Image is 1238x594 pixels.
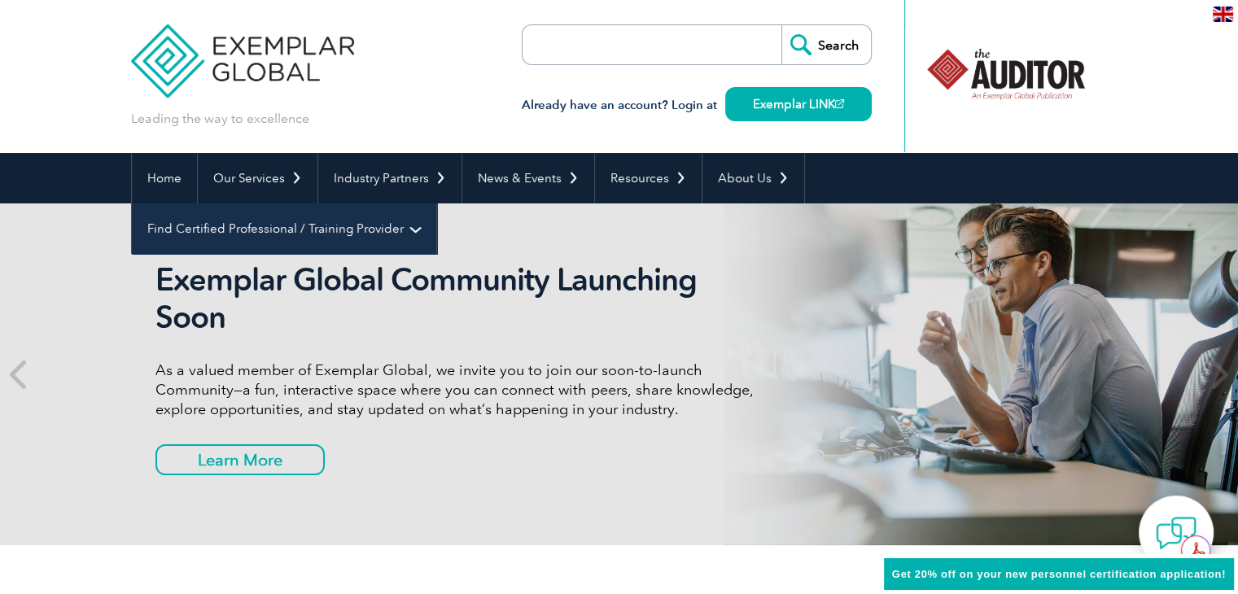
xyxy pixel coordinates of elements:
input: Search [781,25,871,64]
h2: Exemplar Global Community Launching Soon [155,261,766,336]
a: About Us [702,153,804,203]
a: Resources [595,153,702,203]
a: Learn More [155,444,325,475]
a: Home [132,153,197,203]
img: contact-chat.png [1156,513,1196,553]
a: Exemplar LINK [725,87,872,121]
span: Get 20% off on your new personnel certification application! [892,568,1226,580]
p: Leading the way to excellence [131,110,309,128]
a: Our Services [198,153,317,203]
img: open_square.png [835,99,844,108]
p: As a valued member of Exemplar Global, we invite you to join our soon-to-launch Community—a fun, ... [155,360,766,419]
a: Industry Partners [318,153,462,203]
a: Find Certified Professional / Training Provider [132,203,436,254]
img: en [1213,7,1233,22]
a: News & Events [462,153,594,203]
h3: Already have an account? Login at [522,95,872,116]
